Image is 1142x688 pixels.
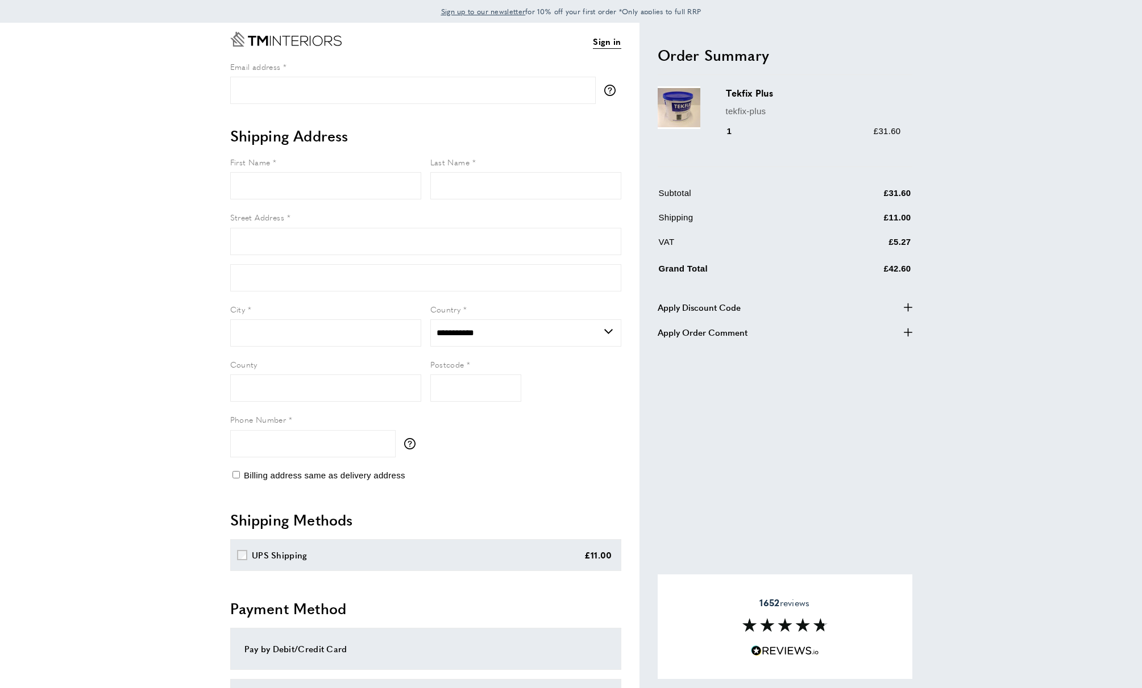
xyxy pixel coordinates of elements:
[658,326,748,339] span: Apply Order Comment
[659,211,821,233] td: Shipping
[742,618,828,632] img: Reviews section
[659,235,821,257] td: VAT
[230,303,246,315] span: City
[230,510,621,530] h2: Shipping Methods
[232,471,240,478] input: Billing address same as delivery address
[726,86,901,99] h3: Tekfix Plus
[759,597,809,608] span: reviews
[658,301,741,314] span: Apply Discount Code
[230,414,286,425] span: Phone Number
[821,186,911,209] td: £31.60
[244,642,607,656] div: Pay by Debit/Credit Card
[821,260,911,284] td: £42.60
[659,186,821,209] td: Subtotal
[252,548,308,562] div: UPS Shipping
[821,235,911,257] td: £5.27
[726,124,748,138] div: 1
[658,86,700,129] img: Tekfix Plus
[230,126,621,146] h2: Shipping Address
[230,211,285,223] span: Street Address
[593,35,621,49] a: Sign in
[759,596,779,609] strong: 1652
[751,645,819,656] img: Reviews.io 5 stars
[230,32,342,47] a: Go to Home page
[441,6,701,16] span: for 10% off your first order *Only applies to full RRP
[244,470,405,480] span: Billing address same as delivery address
[658,45,912,65] h2: Order Summary
[821,211,911,233] td: £11.00
[230,598,621,619] h2: Payment Method
[404,438,421,449] button: More information
[430,358,464,370] span: Postcode
[430,156,470,168] span: Last Name
[441,6,526,16] span: Sign up to our newsletter
[726,105,901,118] p: tekfix-plus
[874,126,901,136] span: £31.60
[230,156,271,168] span: First Name
[230,358,258,370] span: County
[659,260,821,284] td: Grand Total
[584,548,612,562] div: £11.00
[441,6,526,17] a: Sign up to our newsletter
[430,303,461,315] span: Country
[604,85,621,96] button: More information
[230,61,281,72] span: Email address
